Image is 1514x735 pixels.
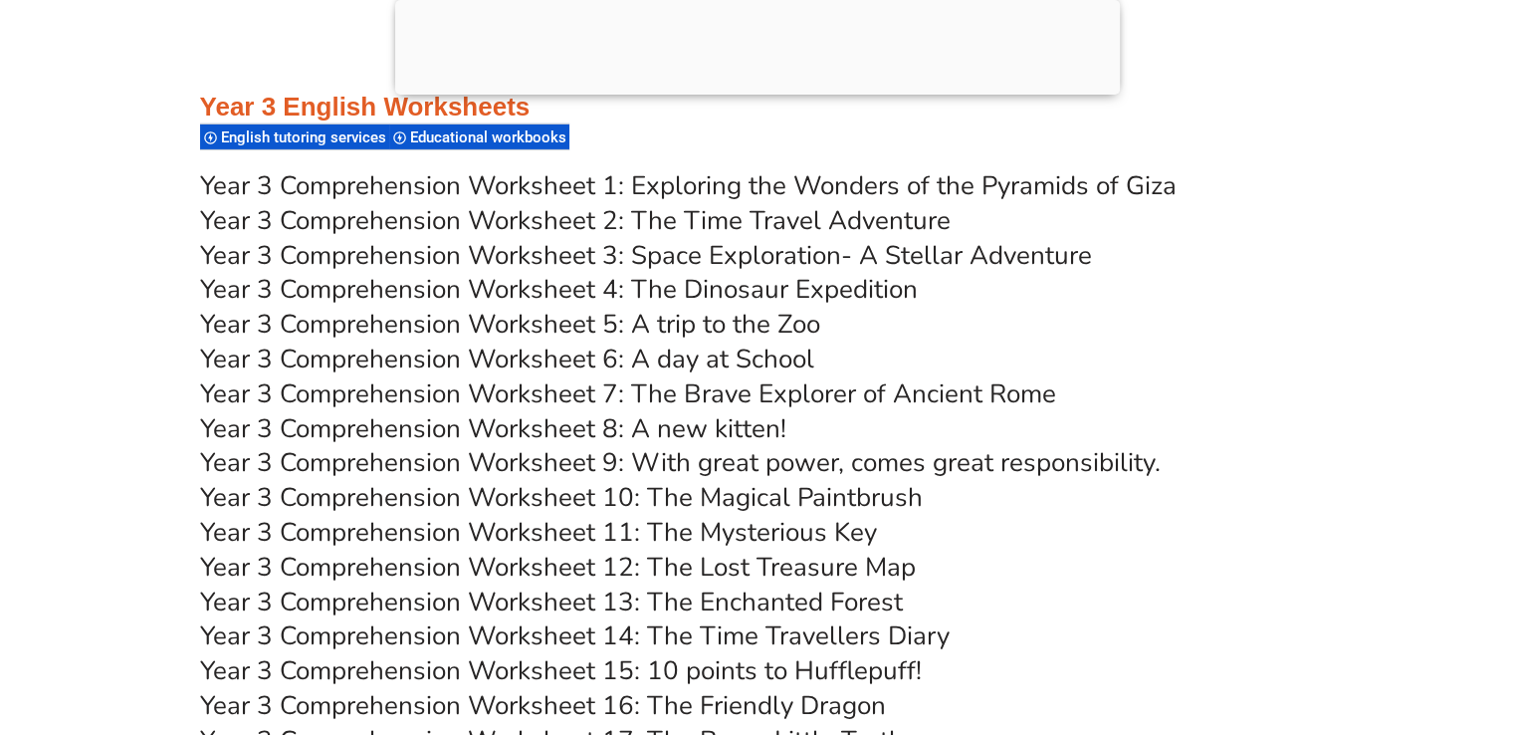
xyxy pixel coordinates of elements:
h3: Year 3 English Worksheets [200,91,1315,124]
div: Educational workbooks [389,123,569,150]
a: Year 3 Comprehension Worksheet 3: Space Exploration- A Stellar Adventure [200,238,1092,273]
span: English tutoring services [221,128,392,146]
a: Year 3 Comprehension Worksheet 16: The Friendly Dragon [200,688,886,723]
a: Year 3 Comprehension Worksheet 1: Exploring the Wonders of the Pyramids of Giza [200,168,1177,203]
a: Year 3 Comprehension Worksheet 8: A new kitten! [200,411,786,446]
div: English tutoring services [200,123,389,150]
a: Year 3 Comprehension Worksheet 15: 10 points to Hufflepuff! [200,653,922,688]
a: Year 3 Comprehension Worksheet 7: The Brave Explorer of Ancient Rome [200,376,1056,411]
a: Year 3 Comprehension Worksheet 11: The Mysterious Key [200,515,877,550]
a: Year 3 Comprehension Worksheet 10: The Magical Paintbrush [200,480,923,515]
a: Year 3 Comprehension Worksheet 6: A day at School [200,342,814,376]
a: Year 3 Comprehension Worksheet 13: The Enchanted Forest [200,585,903,619]
span: Educational workbooks [410,128,572,146]
a: Year 3 Comprehension Worksheet 2: The Time Travel Adventure [200,203,951,238]
a: Year 3 Comprehension Worksheet 4: The Dinosaur Expedition [200,272,918,307]
a: Year 3 Comprehension Worksheet 9: With great power, comes great responsibility. [200,445,1161,480]
iframe: Chat Widget [1183,511,1514,735]
a: Year 3 Comprehension Worksheet 14: The Time Travellers Diary [200,618,950,653]
a: Year 3 Comprehension Worksheet 12: The Lost Treasure Map [200,550,916,585]
a: Year 3 Comprehension Worksheet 5: A trip to the Zoo [200,307,820,342]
